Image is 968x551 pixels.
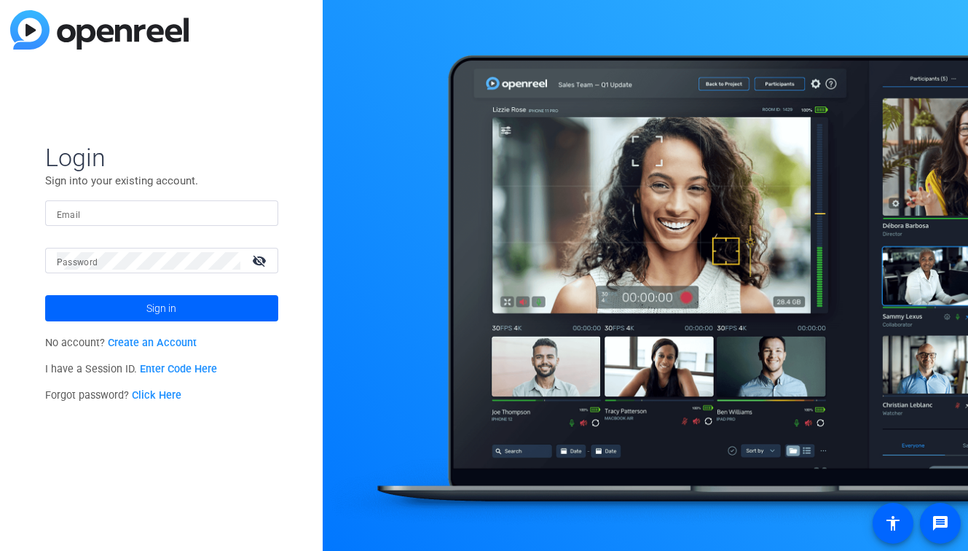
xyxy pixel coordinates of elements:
[884,515,902,532] mat-icon: accessibility
[140,363,217,375] a: Enter Code Here
[243,250,278,271] mat-icon: visibility_off
[57,257,98,267] mat-label: Password
[57,210,81,220] mat-label: Email
[57,205,267,222] input: Enter Email Address
[10,10,189,50] img: blue-gradient.svg
[45,295,278,321] button: Sign in
[932,515,949,532] mat-icon: message
[45,337,197,349] span: No account?
[132,389,181,402] a: Click Here
[45,173,278,189] p: Sign into your existing account.
[45,142,278,173] span: Login
[45,363,218,375] span: I have a Session ID.
[146,290,176,327] span: Sign in
[108,337,197,349] a: Create an Account
[45,389,182,402] span: Forgot password?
